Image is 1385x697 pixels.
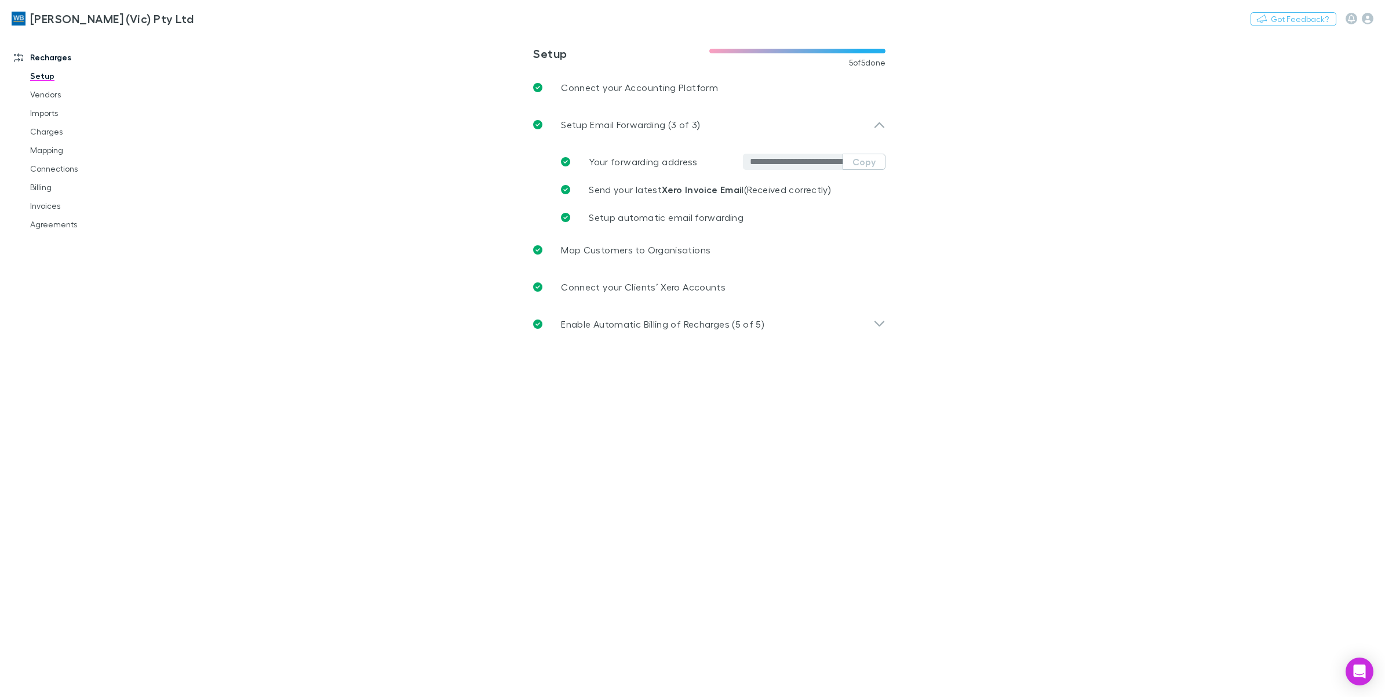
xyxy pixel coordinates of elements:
[19,178,163,197] a: Billing
[589,212,743,223] span: Setup automatic email forwarding
[19,215,163,234] a: Agreements
[561,243,710,257] p: Map Customers to Organisations
[19,67,163,85] a: Setup
[19,104,163,122] a: Imports
[19,122,163,141] a: Charges
[1251,12,1336,26] button: Got Feedback?
[30,12,194,26] h3: [PERSON_NAME] (Vic) Pty Ltd
[2,48,163,67] a: Recharges
[561,118,700,132] p: Setup Email Forwarding (3 of 3)
[524,69,895,106] a: Connect your Accounting Platform
[19,141,163,159] a: Mapping
[662,184,744,195] strong: Xero Invoice Email
[561,280,726,294] p: Connect your Clients’ Xero Accounts
[12,12,25,26] img: William Buck (Vic) Pty Ltd's Logo
[19,159,163,178] a: Connections
[589,156,697,167] span: Your forwarding address
[552,176,885,204] a: Send your latestXero Invoice Email(Received correctly)
[552,204,885,231] a: Setup automatic email forwarding
[533,46,709,60] h3: Setup
[843,154,885,170] button: Copy
[524,306,895,343] div: Enable Automatic Billing of Recharges (5 of 5)
[524,268,895,306] a: Connect your Clients’ Xero Accounts
[524,231,895,268] a: Map Customers to Organisations
[19,197,163,215] a: Invoices
[19,85,163,104] a: Vendors
[1346,658,1373,685] div: Open Intercom Messenger
[849,58,886,67] span: 5 of 5 done
[561,81,718,95] p: Connect your Accounting Platform
[524,106,895,143] div: Setup Email Forwarding (3 of 3)
[5,5,201,32] a: [PERSON_NAME] (Vic) Pty Ltd
[589,184,831,195] span: Send your latest (Received correctly)
[561,317,764,331] p: Enable Automatic Billing of Recharges (5 of 5)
